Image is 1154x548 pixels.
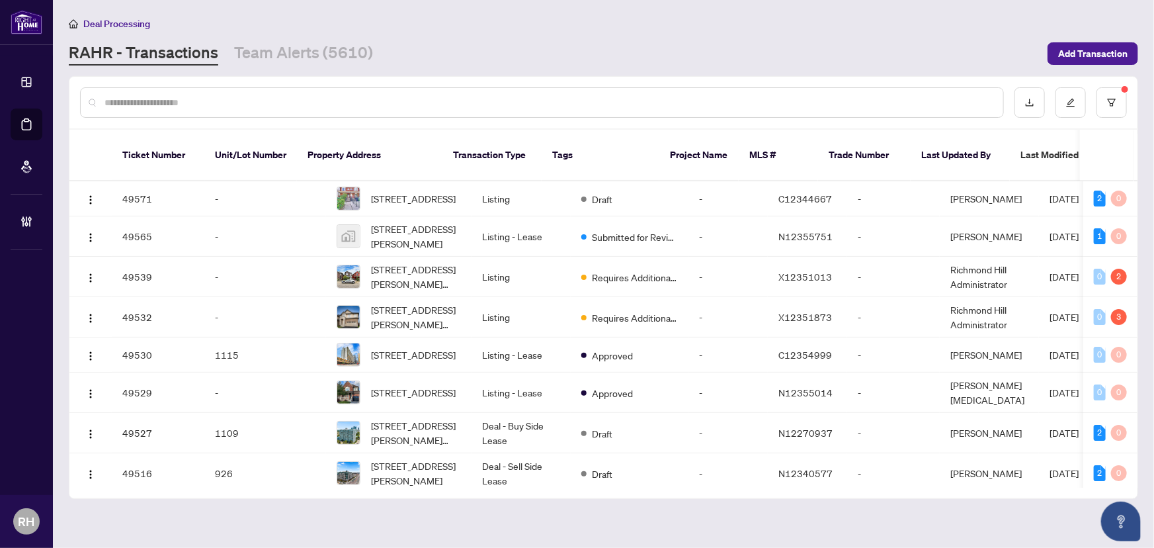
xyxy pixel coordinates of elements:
[1058,43,1128,64] span: Add Transaction
[112,297,204,338] td: 49532
[1050,271,1079,283] span: [DATE]
[778,271,832,283] span: X12351013
[1025,98,1034,107] span: download
[778,387,833,398] span: N12355014
[472,453,571,494] td: Deal - Sell Side Lease
[940,413,1039,453] td: [PERSON_NAME]
[337,343,360,366] img: thumbnail-img
[1050,193,1079,205] span: [DATE]
[592,192,612,206] span: Draft
[112,216,204,257] td: 49565
[337,187,360,210] img: thumbnail-img
[1111,228,1127,244] div: 0
[847,338,940,373] td: -
[592,386,633,400] span: Approved
[85,273,96,283] img: Logo
[80,266,101,287] button: Logo
[11,10,42,34] img: logo
[1111,347,1127,363] div: 0
[80,463,101,484] button: Logo
[592,270,678,285] span: Requires Additional Docs
[940,453,1039,494] td: [PERSON_NAME]
[85,313,96,324] img: Logo
[85,388,96,399] img: Logo
[472,338,571,373] td: Listing - Lease
[1111,191,1127,206] div: 0
[1094,269,1106,285] div: 0
[85,351,96,361] img: Logo
[472,373,571,413] td: Listing - Lease
[80,306,101,328] button: Logo
[847,297,940,338] td: -
[1094,465,1106,481] div: 2
[80,382,101,403] button: Logo
[204,338,326,373] td: 1115
[778,311,832,323] span: X12351873
[85,232,96,243] img: Logo
[688,413,768,453] td: -
[1050,467,1079,479] span: [DATE]
[592,348,633,363] span: Approved
[1066,98,1075,107] span: edit
[1094,347,1106,363] div: 0
[337,462,360,484] img: thumbnail-img
[371,222,461,251] span: [STREET_ADDRESS][PERSON_NAME]
[472,297,571,338] td: Listing
[1050,349,1079,361] span: [DATE]
[204,181,326,216] td: -
[1014,87,1045,118] button: download
[85,429,96,439] img: Logo
[472,181,571,216] td: Listing
[778,467,833,479] span: N12340577
[337,225,360,248] img: thumbnail-img
[19,512,35,531] span: RH
[371,302,461,332] span: [STREET_ADDRESS][PERSON_NAME][PERSON_NAME]
[778,427,833,439] span: N12270937
[472,257,571,297] td: Listing
[1094,425,1106,441] div: 2
[1111,425,1127,441] div: 0
[337,306,360,328] img: thumbnail-img
[688,257,768,297] td: -
[1020,148,1101,162] span: Last Modified Date
[847,216,940,257] td: -
[204,297,326,338] td: -
[1094,191,1106,206] div: 2
[112,453,204,494] td: 49516
[1096,87,1127,118] button: filter
[592,310,678,325] span: Requires Additional Docs
[1050,387,1079,398] span: [DATE]
[112,257,204,297] td: 49539
[80,422,101,443] button: Logo
[940,338,1039,373] td: [PERSON_NAME]
[1101,502,1141,541] button: Open asap
[371,418,461,447] span: [STREET_ADDRESS][PERSON_NAME][PERSON_NAME]
[1010,130,1129,181] th: Last Modified Date
[371,347,456,362] span: [STREET_ADDRESS]
[1050,311,1079,323] span: [DATE]
[80,226,101,247] button: Logo
[371,262,461,291] span: [STREET_ADDRESS][PERSON_NAME][PERSON_NAME]
[80,188,101,209] button: Logo
[337,265,360,288] img: thumbnail-img
[739,130,818,181] th: MLS #
[337,381,360,404] img: thumbnail-img
[204,130,297,181] th: Unit/Lot Number
[1050,427,1079,439] span: [DATE]
[1111,385,1127,400] div: 0
[940,297,1039,338] td: Richmond Hill Administrator
[659,130,739,181] th: Project Name
[1094,385,1106,400] div: 0
[1111,269,1127,285] div: 2
[337,422,360,444] img: thumbnail-img
[234,42,373,66] a: Team Alerts (5610)
[847,373,940,413] td: -
[83,18,150,30] span: Deal Processing
[688,453,768,494] td: -
[204,257,326,297] td: -
[69,19,78,28] span: home
[592,230,678,244] span: Submitted for Review
[592,467,612,481] span: Draft
[688,216,768,257] td: -
[1094,309,1106,325] div: 0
